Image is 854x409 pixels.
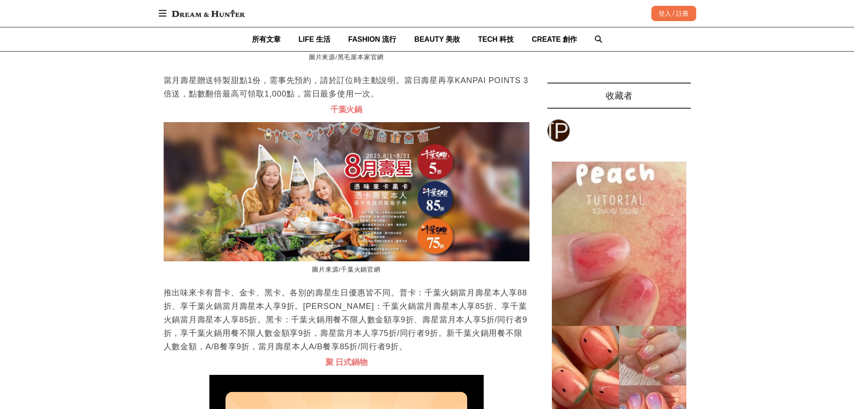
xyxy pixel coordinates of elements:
[164,286,529,353] p: 推出味來卡有普卡、金卡、黑卡。各別的壽星生日優惠皆不同。普卡：千葉火鍋當月壽星本人享88折、享千葉火鍋當月壽星本人享9折。[PERSON_NAME]：千葉火鍋當月壽星本人享85折、享千葉火鍋當月...
[164,49,529,66] figcaption: 圖片來源/黑毛屋本家官網
[348,27,397,51] a: FASHION 流行
[348,35,397,43] span: FASHION 流行
[414,27,460,51] a: BEAUTY 美妝
[167,5,249,22] img: Dream & Hunter
[164,122,529,262] img: 2025生日優惠餐廳，8月壽星優惠慶祝生日訂起來，當月壽星優惠&當日壽星免費一次看
[299,27,330,51] a: LIFE 生活
[606,91,633,101] span: 收藏者
[414,35,460,43] span: BEAUTY 美妝
[252,27,281,51] a: 所有文章
[532,27,577,51] a: CREATE 創作
[532,35,577,43] span: CREATE 創作
[252,35,281,43] span: 所有文章
[325,358,368,367] span: 聚 日式鍋物
[478,35,514,43] span: TECH 科技
[164,261,529,279] figcaption: 圖片來源/千葉火鍋官網
[164,74,529,101] p: 當月壽星贈送特製甜點1份，需事先預約，請於訂位時主動說明。當日壽星再享KANPAI POINTS 3倍送，點數翻倍最高可領取1,000點，當日最多使用一次。
[478,27,514,51] a: TECH 科技
[299,35,330,43] span: LIFE 生活
[330,105,362,114] span: 千葉火鍋
[547,119,570,142] a: [PERSON_NAME]
[651,6,696,21] div: 登入 / 註冊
